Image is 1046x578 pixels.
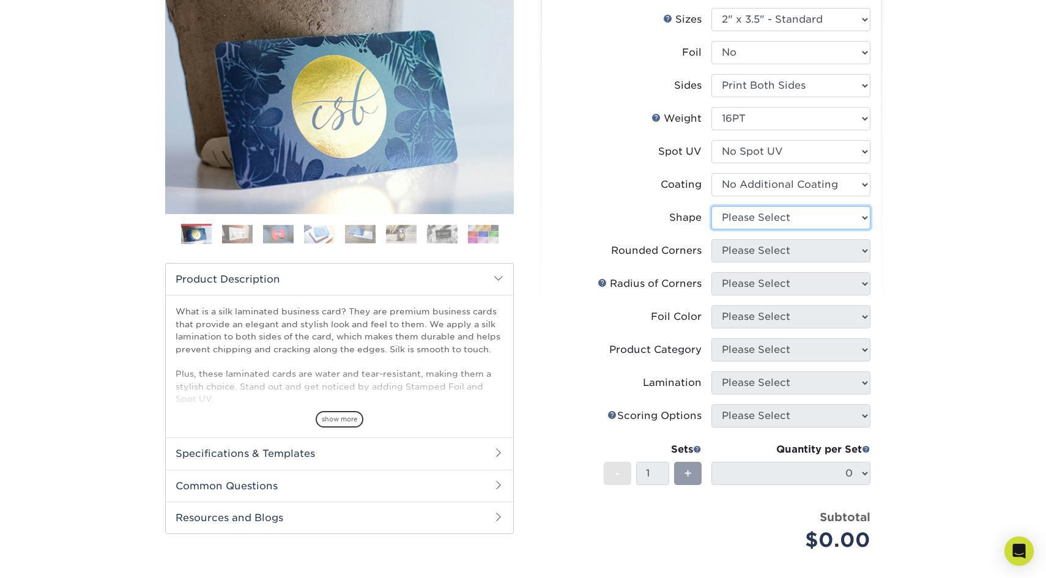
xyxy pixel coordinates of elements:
div: Rounded Corners [611,243,702,258]
img: Business Cards 04 [304,224,335,243]
img: Business Cards 01 [181,220,212,250]
div: Sizes [663,12,702,27]
div: Scoring Options [607,409,702,423]
div: Shape [669,210,702,225]
img: Business Cards 08 [468,224,499,243]
span: - [615,464,620,483]
div: Radius of Corners [598,276,702,291]
p: What is a silk laminated business card? They are premium business cards that provide an elegant a... [176,305,503,505]
img: Business Cards 05 [345,224,376,243]
strong: Subtotal [820,510,870,524]
div: Spot UV [658,144,702,159]
div: $0.00 [721,525,870,555]
div: Sets [604,442,702,457]
h2: Specifications & Templates [166,437,513,469]
span: show more [316,411,363,428]
div: Foil Color [651,309,702,324]
div: Coating [661,177,702,192]
div: Foil [682,45,702,60]
div: Lamination [643,376,702,390]
div: Quantity per Set [711,442,870,457]
img: Business Cards 07 [427,224,458,243]
img: Business Cards 06 [386,224,417,243]
h2: Product Description [166,264,513,295]
h2: Common Questions [166,470,513,502]
div: Weight [651,111,702,126]
div: Sides [674,78,702,93]
div: Product Category [609,343,702,357]
span: + [684,464,692,483]
img: Business Cards 03 [263,224,294,243]
div: Open Intercom Messenger [1004,536,1034,566]
img: Business Cards 02 [222,224,253,243]
h2: Resources and Blogs [166,502,513,533]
